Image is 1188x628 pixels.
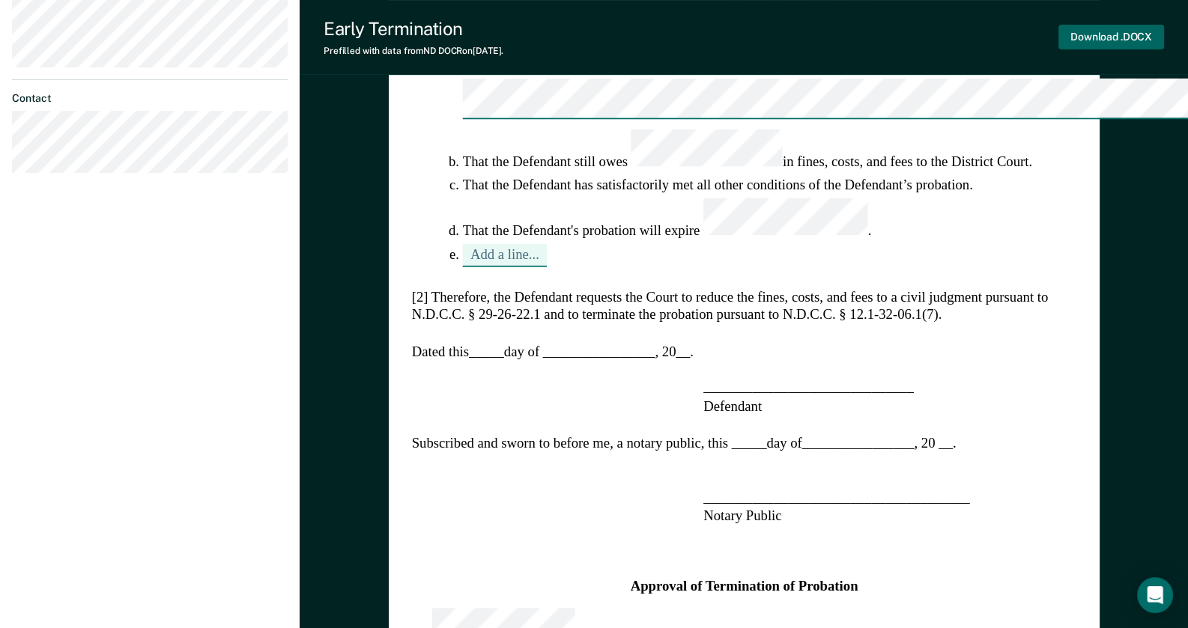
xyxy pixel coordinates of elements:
[411,433,1076,451] section: Subscribed and sworn to before me, a notary public, this _____ day of ________________ , 20 __ .
[1058,25,1164,49] button: Download .DOCX
[703,488,969,525] section: ______________________________________ Notary Public
[411,576,1076,594] strong: Approval of Termination of Probation
[411,341,1076,359] section: Dated this _____ day of ________________ , 20 __ .
[1137,577,1173,613] div: Open Intercom Messenger
[12,92,288,105] dt: Contact
[462,129,1076,170] li: That the Defendant still owes in fines, costs, and fees to the District Court.
[462,245,546,266] button: Add a line...
[462,198,1076,240] li: That the Defendant's probation will expire .
[462,175,1076,193] li: That the Defendant has satisfactorily met all other conditions of the Defendant’s probation.
[324,46,503,56] div: Prefilled with data from ND DOCR on [DATE] .
[411,287,1076,323] section: [2] Therefore, the Defendant requests the Court to reduce the fines, costs, and fees to a civil j...
[324,18,503,40] div: Early Termination
[703,378,914,415] section: ______________________________ Defendant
